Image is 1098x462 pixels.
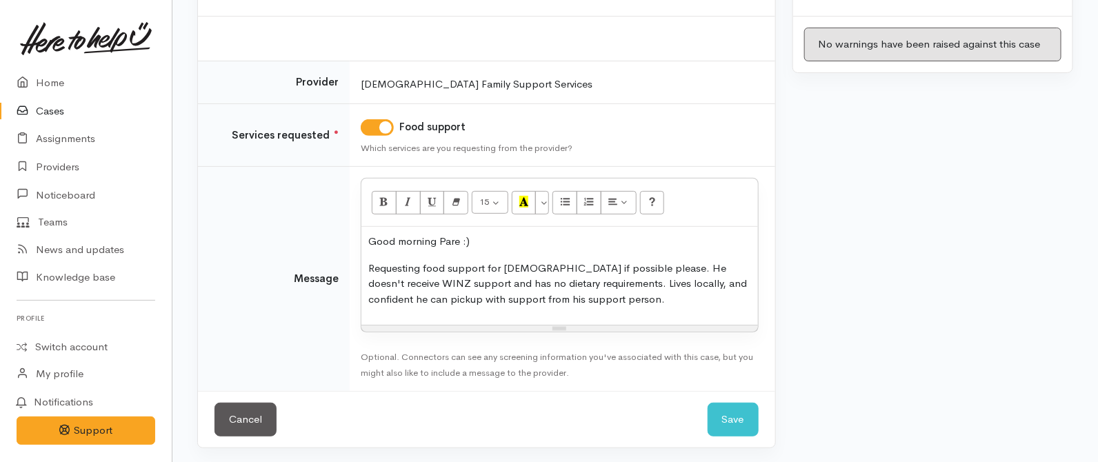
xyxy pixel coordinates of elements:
button: Paragraph [601,191,637,214]
span: 15 [480,196,490,208]
td: Message [198,167,350,392]
h6: Profile [17,309,155,328]
button: Recent Color [512,191,537,214]
div: Resize [361,325,758,332]
button: Underline (CTRL+U) [420,191,445,214]
button: Italic (CTRL+I) [396,191,421,214]
div: [DEMOGRAPHIC_DATA] Family Support Services [361,77,759,92]
button: Unordered list (CTRL+SHIFT+NUM7) [552,191,577,214]
button: Support [17,416,155,445]
small: Which services are you requesting from the provider? [361,142,572,154]
td: Services requested [198,103,350,167]
button: Remove Font Style (CTRL+\) [443,191,468,214]
button: Save [708,403,759,436]
button: Bold (CTRL+B) [372,191,397,214]
a: Cancel [214,403,277,436]
td: Provider [198,61,350,104]
button: Font Size [472,191,508,214]
small: Optional. Connectors can see any screening information you've associated with this case, but you ... [361,351,753,379]
button: Help [640,191,665,214]
button: Ordered list (CTRL+SHIFT+NUM8) [577,191,601,214]
p: Good morning Pare :) [368,234,751,250]
p: Requesting food support for [DEMOGRAPHIC_DATA] if possible please. He doesn't receive WINZ suppor... [368,261,751,308]
sup: ● [334,127,339,137]
button: More Color [535,191,549,214]
div: No warnings have been raised against this case [804,28,1061,61]
label: Food support [399,119,466,135]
